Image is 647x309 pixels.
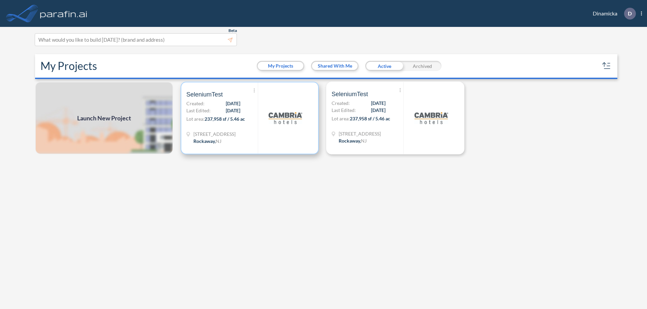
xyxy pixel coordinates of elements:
[339,137,367,144] div: Rockaway, NJ
[269,101,302,135] img: logo
[332,116,350,121] span: Lot area:
[226,100,240,107] span: [DATE]
[628,10,632,16] p: D
[601,61,612,71] button: sort
[193,130,236,138] span: 321 Mt Hope Ave
[228,28,237,33] span: Beta
[339,130,381,137] span: 321 Mt Hope Ave
[332,107,356,114] span: Last Edited:
[205,116,245,122] span: 237,958 sf / 5.46 ac
[414,101,448,135] img: logo
[39,7,89,20] img: logo
[258,62,303,70] button: My Projects
[35,82,173,154] img: add
[339,138,361,144] span: Rockaway ,
[371,100,386,107] span: [DATE]
[77,114,131,123] span: Launch New Project
[186,107,211,114] span: Last Edited:
[193,138,221,145] div: Rockaway, NJ
[332,90,368,98] span: SeleniumTest
[186,90,223,99] span: SeleniumTest
[226,107,240,114] span: [DATE]
[193,138,216,144] span: Rockaway ,
[361,138,367,144] span: NJ
[186,100,205,107] span: Created:
[35,82,173,154] a: Launch New Project
[216,138,221,144] span: NJ
[312,62,358,70] button: Shared With Me
[186,116,205,122] span: Lot area:
[403,61,441,71] div: Archived
[583,8,642,20] div: Dinamicka
[332,100,350,107] span: Created:
[365,61,403,71] div: Active
[371,107,386,114] span: [DATE]
[40,60,97,72] h2: My Projects
[350,116,390,121] span: 237,958 sf / 5.46 ac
